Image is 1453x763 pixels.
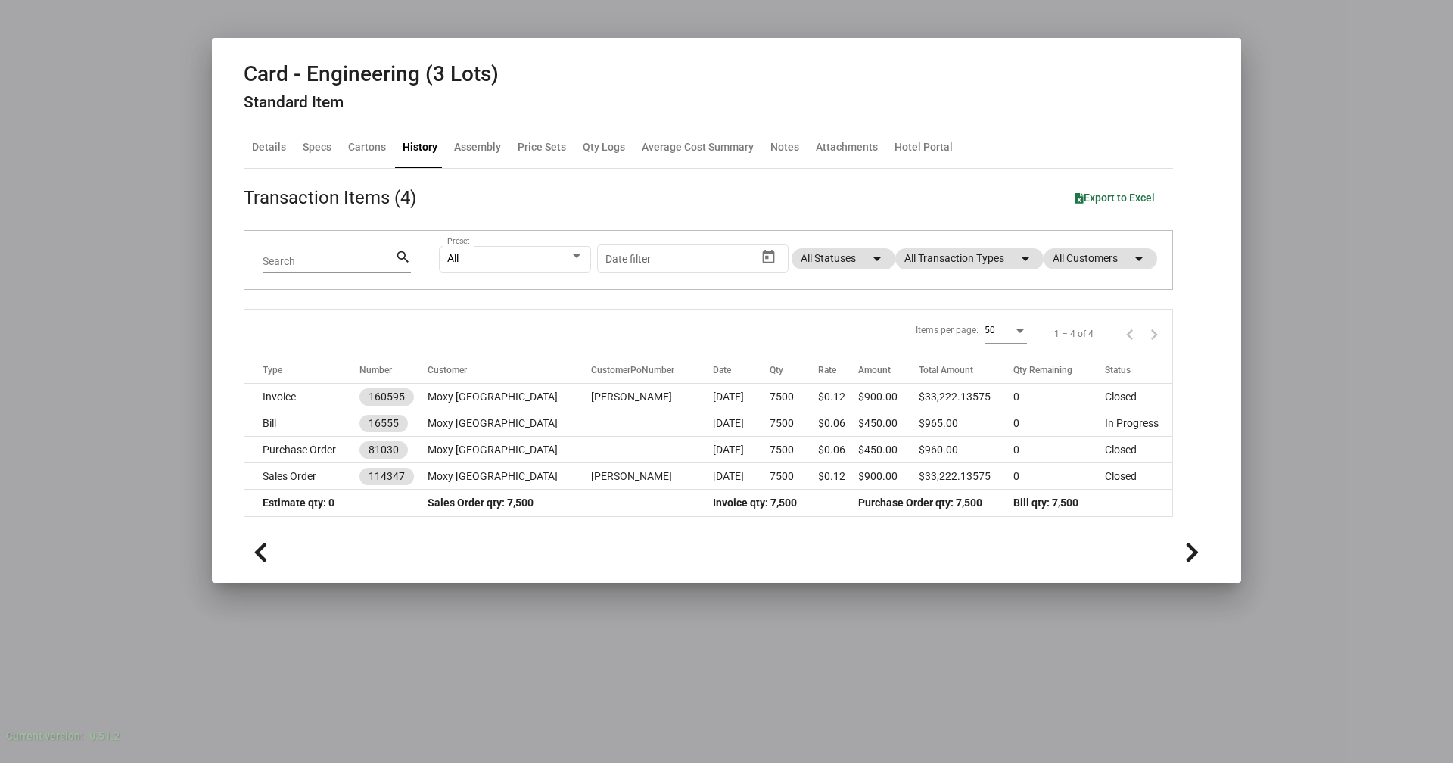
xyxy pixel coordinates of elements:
[919,437,1013,463] td: $960.00
[1142,322,1166,346] button: Next page
[6,728,83,744] div: Current version:
[818,363,858,377] div: Rate
[757,244,781,269] button: Open calendar
[713,497,797,509] span: Invoice qty: 7,500
[428,410,591,437] td: Moxy [GEOGRAPHIC_DATA]
[916,323,979,337] div: Items per page:
[770,363,818,377] div: Qty
[818,410,858,437] td: $0.06
[348,139,386,155] div: Cartons
[895,248,1044,269] mat-chip: All Transaction Types
[447,252,459,264] span: All
[868,250,886,268] mat-icon: arrow_drop_down
[244,410,359,437] td: Bill
[428,384,591,410] td: Moxy [GEOGRAPHIC_DATA]
[818,384,858,410] td: $0.12
[359,363,392,377] div: Number
[359,415,408,432] mat-chip: 16555
[1013,363,1072,377] div: Qty Remaining
[919,363,973,377] div: Total Amount
[244,184,416,211] div: Transaction Items (4)
[713,384,770,410] td: [DATE]
[858,410,919,437] td: $450.00
[770,363,783,377] div: Qty
[428,463,591,490] td: Moxy [GEOGRAPHIC_DATA]
[665,253,738,265] input: End date
[359,363,428,377] div: Number
[454,139,501,155] div: Assembly
[428,497,534,509] span: Sales Order qty: 7,500
[858,497,982,509] span: Purchase Order qty: 7,500
[395,248,411,266] mat-icon: search
[89,728,120,744] div: 0.51.2
[244,93,499,112] h4: Standard Item
[263,497,334,509] span: Estimate qty: 0
[403,139,437,155] div: History
[244,384,359,410] td: Invoice
[1105,463,1172,490] td: Closed
[1063,184,1167,211] button: Export to Excel
[428,437,591,463] td: Moxy [GEOGRAPHIC_DATA]
[303,139,331,155] div: Specs
[263,363,359,377] div: Type
[858,437,919,463] td: $450.00
[428,363,591,377] div: Customer
[583,139,625,155] div: Qty Logs
[359,388,414,406] mat-chip: 160595
[919,463,1013,490] td: $33,222.13575
[1013,437,1104,463] td: 0
[713,437,770,463] td: [DATE]
[713,463,770,490] td: [DATE]
[713,410,770,437] td: [DATE]
[244,61,499,87] h2: Card - Engineering (3 Lots)
[359,441,408,459] mat-chip: 81030
[591,363,674,377] div: CustomerPoNumber
[858,463,919,490] td: $900.00
[770,437,818,463] td: 7500
[792,248,895,269] mat-chip: All Statuses
[252,139,286,155] div: Details
[605,253,652,265] input: Start date
[518,139,566,155] div: Price Sets
[1118,322,1142,346] button: Previous page
[895,139,953,155] div: Hotel Portal
[1013,497,1078,509] span: Bill qty: 7,500
[713,363,770,377] div: Date
[1105,437,1172,463] td: Closed
[770,139,799,155] div: Notes
[816,139,878,155] div: Attachments
[591,384,713,410] td: [PERSON_NAME]
[1044,248,1157,269] mat-chip: All Customers
[244,437,359,463] td: Purchase Order
[642,139,754,155] div: Average Cost Summary
[244,463,359,490] td: Sales Order
[1105,363,1131,377] div: Status
[1013,463,1104,490] td: 0
[770,463,818,490] td: 7500
[1054,327,1094,341] div: 1 – 4 of 4
[919,384,1013,410] td: $33,222.13575
[1105,384,1172,410] td: Closed
[818,363,836,377] div: Rate
[858,363,891,377] div: Amount
[1013,410,1104,437] td: 0
[1105,363,1172,377] div: Status
[818,437,858,463] td: $0.06
[770,384,818,410] td: 7500
[919,363,1013,377] div: Total Amount
[1105,410,1172,437] td: In Progress
[591,463,713,490] td: [PERSON_NAME]
[1013,363,1104,377] div: Qty Remaining
[770,410,818,437] td: 7500
[713,363,731,377] div: Date
[858,384,919,410] td: $900.00
[1013,384,1104,410] td: 0
[858,363,919,377] div: Amount
[1130,250,1148,268] mat-icon: arrow_drop_down
[985,324,1027,336] mat-select: Items per page:
[359,468,414,485] mat-chip: 114347
[985,325,995,335] span: 50
[1075,192,1155,204] span: Export to Excel
[428,363,467,377] div: Customer
[591,363,713,377] div: CustomerPoNumber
